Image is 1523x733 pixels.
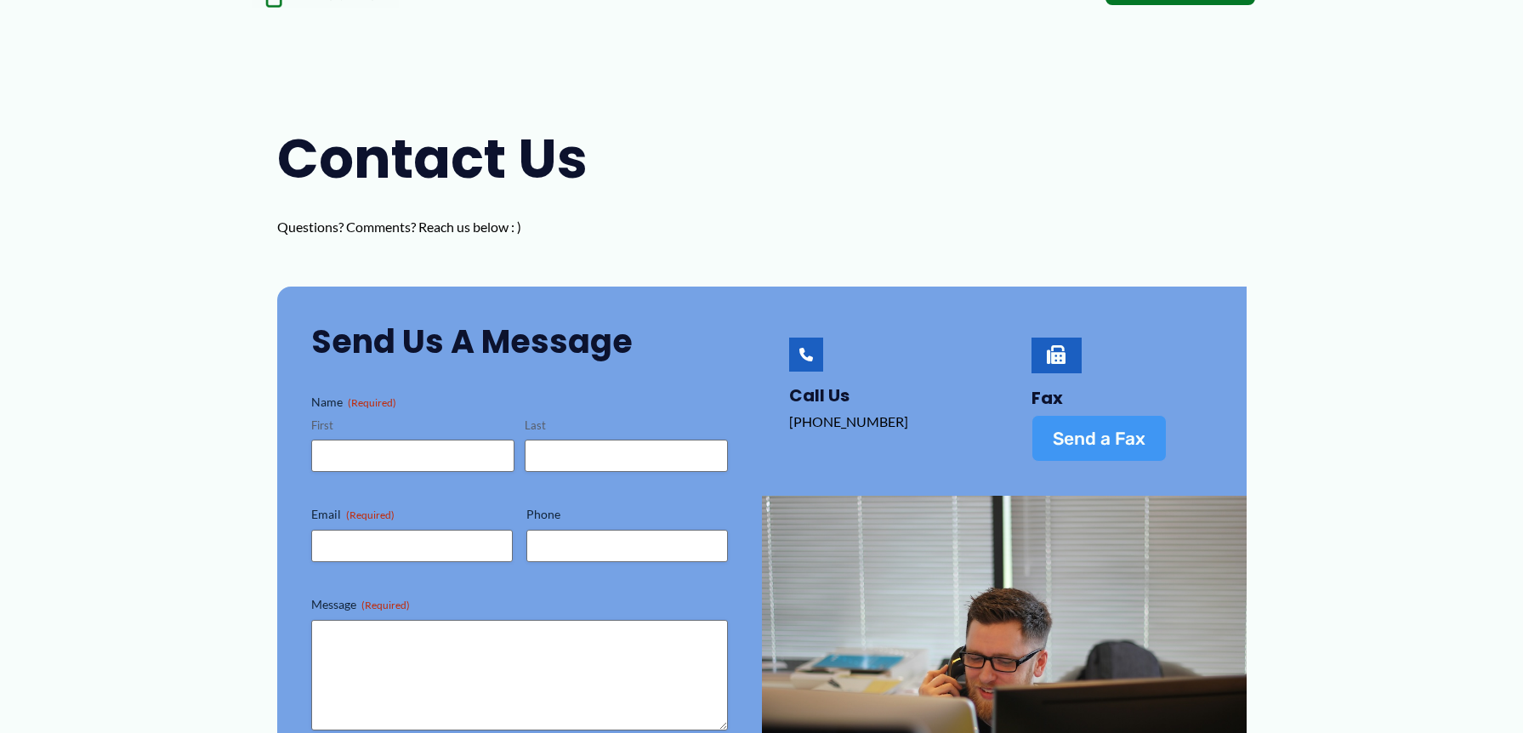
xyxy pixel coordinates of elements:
[361,599,410,611] span: (Required)
[789,384,850,407] a: Call Us
[311,596,728,613] label: Message
[789,338,823,372] a: Call Us
[346,509,395,521] span: (Required)
[789,409,970,435] p: [PHONE_NUMBER]‬‬
[311,506,513,523] label: Email
[1053,429,1145,447] span: Send a Fax
[1031,415,1167,462] a: Send a Fax
[311,394,396,411] legend: Name
[277,121,626,197] h1: Contact Us
[348,396,396,409] span: (Required)
[311,321,728,362] h2: Send Us a Message
[526,506,728,523] label: Phone
[311,418,514,434] label: First
[525,418,728,434] label: Last
[277,214,626,240] p: Questions? Comments? Reach us below : )
[1031,388,1213,408] h4: Fax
